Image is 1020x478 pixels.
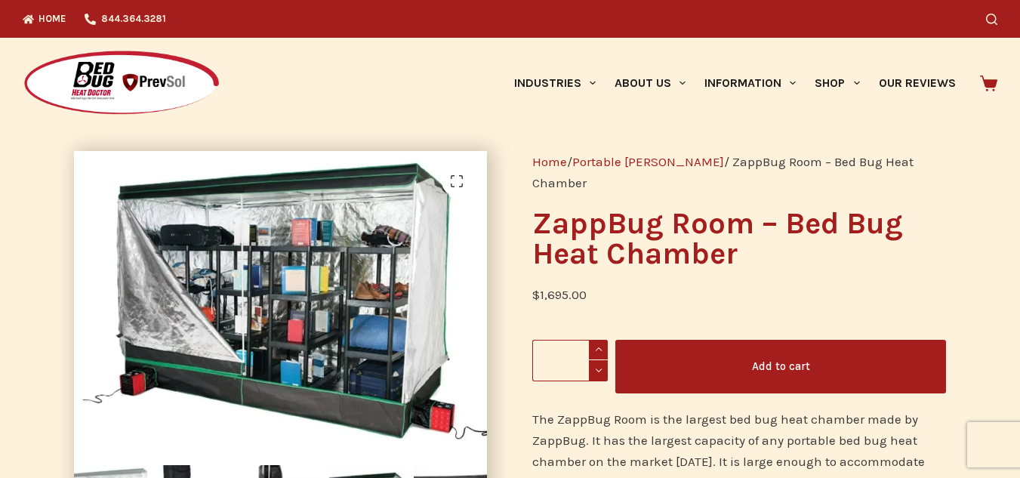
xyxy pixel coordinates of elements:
[504,38,965,128] nav: Primary
[986,14,997,25] button: Search
[74,294,493,309] a: ZappBug Room - Bed Bug Heat Chamber
[23,50,220,117] img: Prevsol/Bed Bug Heat Doctor
[74,151,493,454] img: ZappBug Room - Bed Bug Heat Chamber
[605,38,695,128] a: About Us
[532,151,946,193] nav: Breadcrumb
[695,38,806,128] a: Information
[442,166,472,196] a: View full-screen image gallery
[615,340,946,393] button: Add to cart
[532,287,540,302] span: $
[869,38,965,128] a: Our Reviews
[532,287,587,302] bdi: 1,695.00
[504,38,605,128] a: Industries
[806,38,869,128] a: Shop
[532,340,608,381] input: Product quantity
[532,154,567,169] a: Home
[572,154,724,169] a: Portable [PERSON_NAME]
[532,208,946,269] h1: ZappBug Room – Bed Bug Heat Chamber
